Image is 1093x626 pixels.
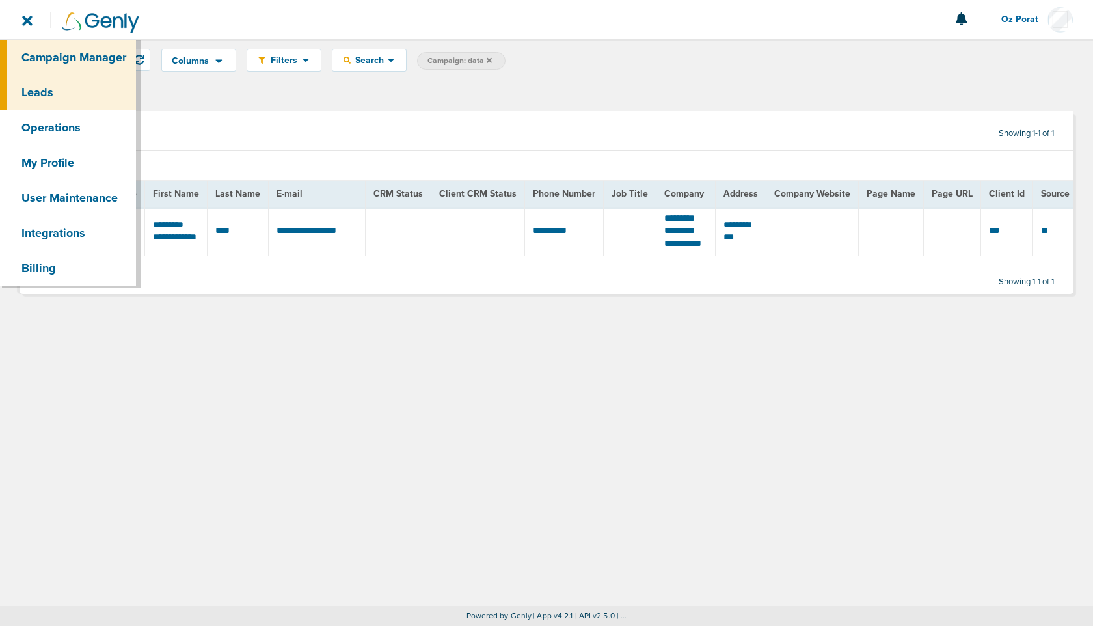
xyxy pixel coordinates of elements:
[277,188,303,199] span: E-mail
[533,611,573,620] span: | App v4.2.1
[62,12,139,33] img: Genly
[172,57,209,66] span: Columns
[427,55,492,66] span: Campaign: data
[989,188,1025,199] span: Client Id
[656,180,716,207] th: Company
[999,128,1054,139] span: Showing 1-1 of 1
[999,277,1054,288] span: Showing 1-1 of 1
[575,611,615,620] span: | API v2.5.0
[215,188,260,199] span: Last Name
[617,611,627,620] span: | ...
[716,180,766,207] th: Address
[265,55,303,66] span: Filters
[766,180,859,207] th: Company Website
[153,188,199,199] span: First Name
[351,55,388,66] span: Search
[859,180,924,207] th: Page Name
[431,180,525,207] th: Client CRM Status
[604,180,656,207] th: Job Title
[533,188,595,199] span: Phone Number
[1001,15,1047,24] span: Oz Porat
[1041,188,1070,199] span: Source
[373,188,423,199] span: CRM Status
[932,188,973,199] span: Page URL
